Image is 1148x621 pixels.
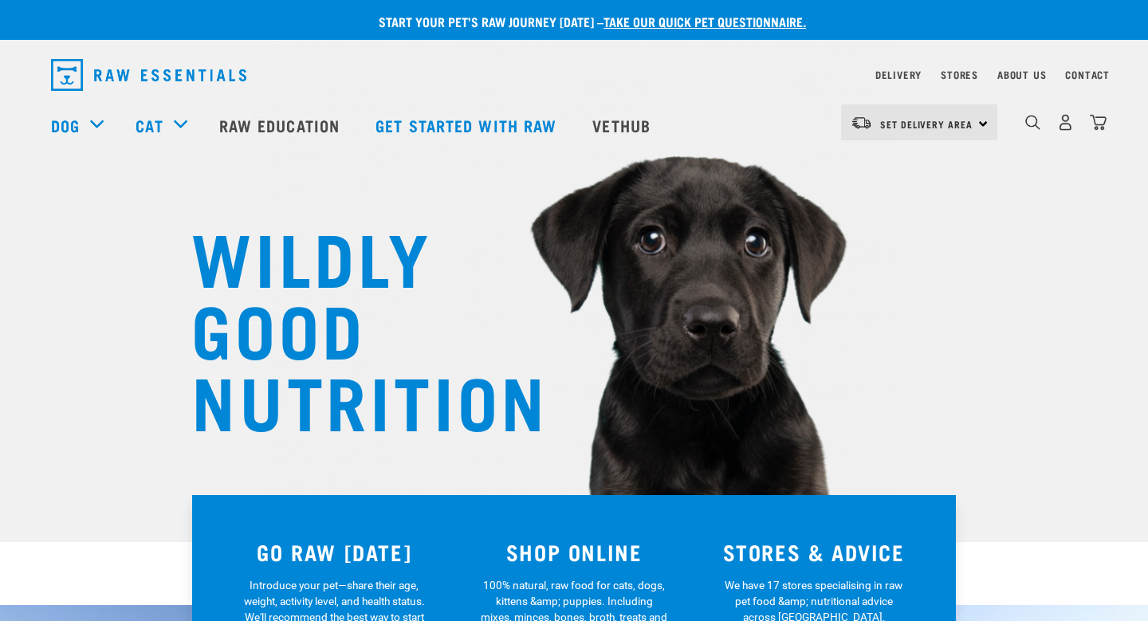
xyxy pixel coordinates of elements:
[136,113,163,137] a: Cat
[1065,72,1110,77] a: Contact
[603,18,806,25] a: take our quick pet questionnaire.
[1090,114,1107,131] img: home-icon@2x.png
[875,72,922,77] a: Delivery
[464,540,685,564] h3: SHOP ONLINE
[191,219,510,434] h1: WILDLY GOOD NUTRITION
[38,53,1110,97] nav: dropdown navigation
[1057,114,1074,131] img: user.png
[703,540,924,564] h3: STORES & ADVICE
[941,72,978,77] a: Stores
[576,93,670,157] a: Vethub
[51,113,80,137] a: Dog
[1025,115,1040,130] img: home-icon-1@2x.png
[997,72,1046,77] a: About Us
[851,116,872,130] img: van-moving.png
[360,93,576,157] a: Get started with Raw
[203,93,360,157] a: Raw Education
[224,540,445,564] h3: GO RAW [DATE]
[51,59,246,91] img: Raw Essentials Logo
[880,121,973,127] span: Set Delivery Area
